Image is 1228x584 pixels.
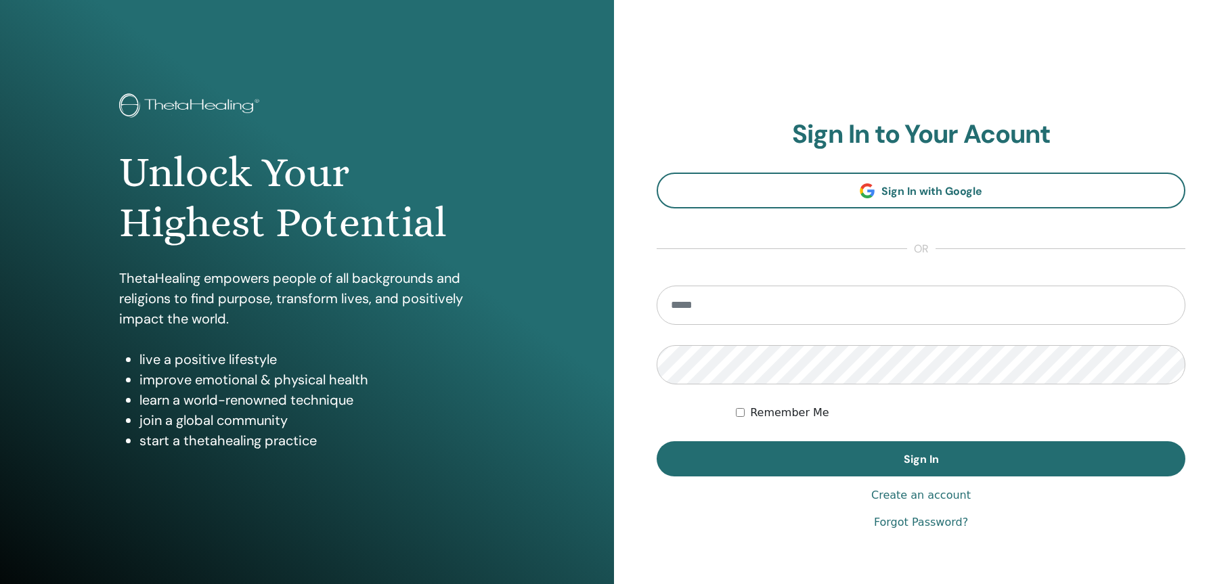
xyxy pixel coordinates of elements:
[139,390,495,410] li: learn a world-renowned technique
[657,173,1185,208] a: Sign In with Google
[139,410,495,430] li: join a global community
[736,405,1185,421] div: Keep me authenticated indefinitely or until I manually logout
[904,452,939,466] span: Sign In
[139,369,495,390] li: improve emotional & physical health
[139,430,495,451] li: start a thetahealing practice
[871,487,971,503] a: Create an account
[881,184,982,198] span: Sign In with Google
[119,268,495,329] p: ThetaHealing empowers people of all backgrounds and religions to find purpose, transform lives, a...
[750,405,829,421] label: Remember Me
[874,514,968,531] a: Forgot Password?
[119,148,495,248] h1: Unlock Your Highest Potential
[907,241,936,257] span: or
[139,349,495,369] li: live a positive lifestyle
[657,119,1185,150] h2: Sign In to Your Acount
[657,441,1185,476] button: Sign In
